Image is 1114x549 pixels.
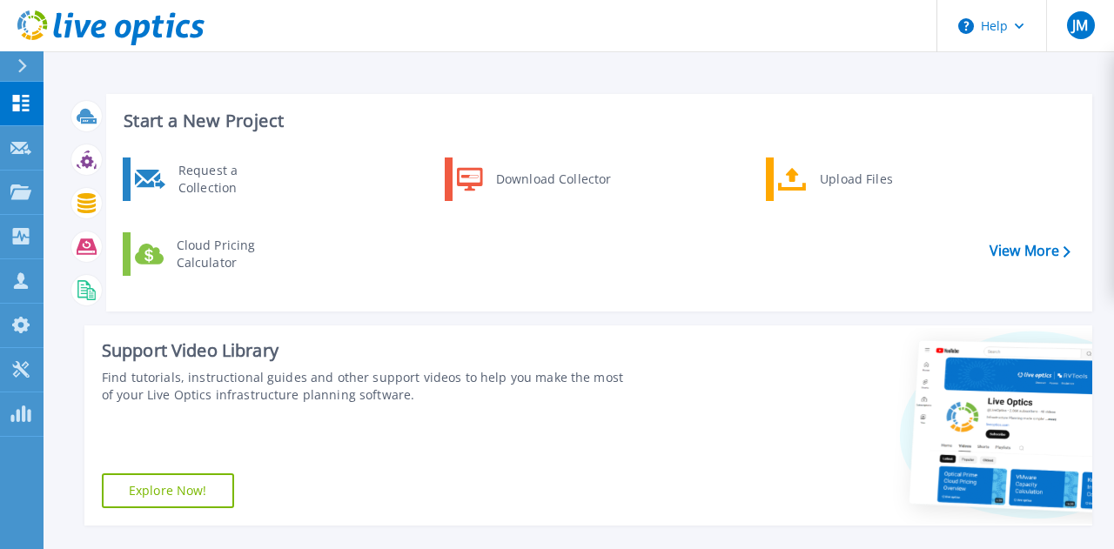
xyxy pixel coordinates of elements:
div: Upload Files [811,162,940,197]
div: Download Collector [487,162,619,197]
div: Find tutorials, instructional guides and other support videos to help you make the most of your L... [102,369,626,404]
div: Cloud Pricing Calculator [168,237,297,271]
a: Cloud Pricing Calculator [123,232,301,276]
a: View More [990,243,1070,259]
a: Request a Collection [123,157,301,201]
div: Support Video Library [102,339,626,362]
h3: Start a New Project [124,111,1070,131]
span: JM [1072,18,1088,32]
div: Request a Collection [170,162,297,197]
a: Explore Now! [102,473,234,508]
a: Download Collector [445,157,623,201]
a: Upload Files [766,157,944,201]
